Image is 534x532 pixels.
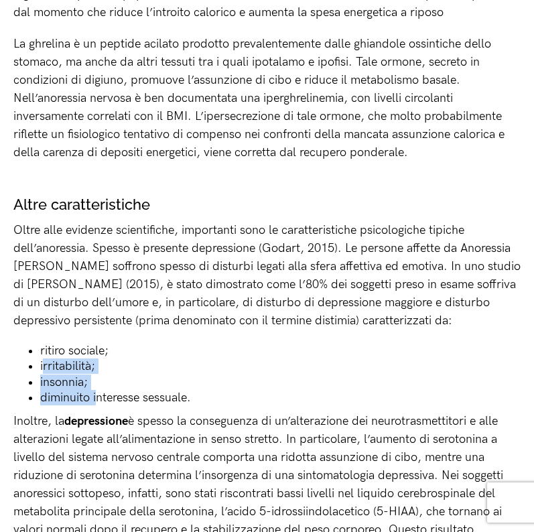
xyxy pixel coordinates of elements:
[40,390,521,405] li: diminuito interesse sessuale.
[13,35,521,161] p: La ghrelina è un peptide acilato prodotto prevalentemente dalle ghiandole ossintiche dello stomac...
[13,195,521,214] h3: Altre caratteristiche
[40,358,521,374] li: irritabilità;
[40,375,521,390] li: insonnia;
[40,343,521,358] li: ritiro sociale;
[13,221,521,330] p: Oltre alle evidenze scientifiche, importanti sono le caratteristiche psicologiche tipiche dell’an...
[64,414,128,428] strong: depressione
